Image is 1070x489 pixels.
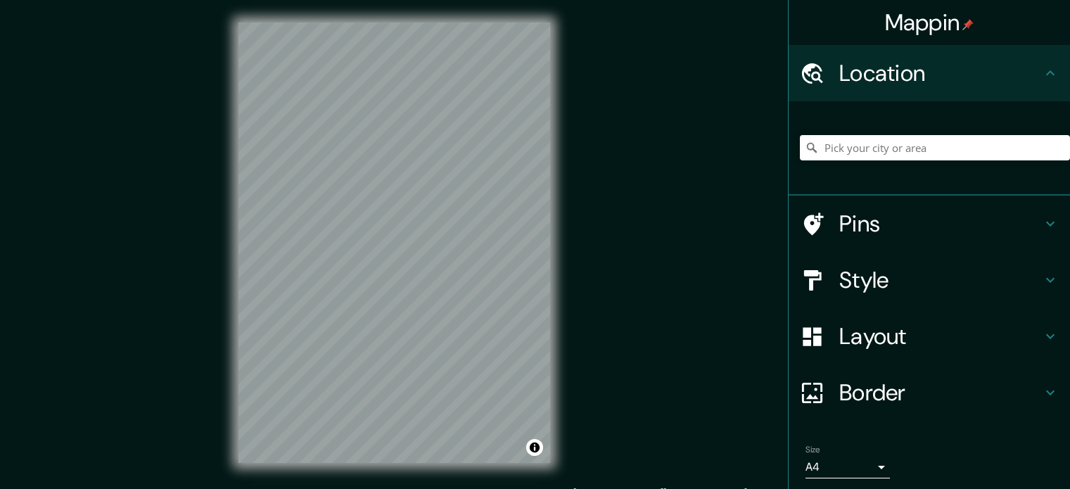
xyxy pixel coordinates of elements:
input: Pick your city or area [800,135,1070,160]
h4: Border [839,379,1042,407]
h4: Location [839,59,1042,87]
img: pin-icon.png [962,19,974,30]
div: Style [789,252,1070,308]
button: Toggle attribution [526,439,543,456]
canvas: Map [238,23,550,463]
h4: Pins [839,210,1042,238]
div: Location [789,45,1070,101]
label: Size [805,444,820,456]
div: Pins [789,196,1070,252]
div: Border [789,364,1070,421]
h4: Mappin [885,8,974,37]
div: Layout [789,308,1070,364]
h4: Layout [839,322,1042,350]
div: A4 [805,456,890,478]
h4: Style [839,266,1042,294]
iframe: Help widget launcher [945,434,1055,474]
